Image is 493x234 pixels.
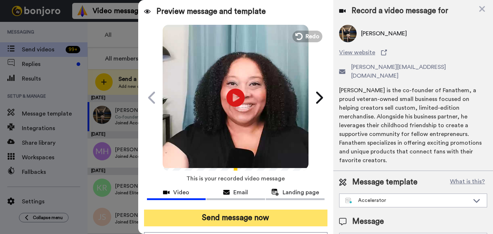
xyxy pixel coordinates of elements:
span: Video [173,188,189,197]
span: Landing page [283,188,319,197]
span: This is your recorded video message [186,171,285,187]
span: Email [233,188,248,197]
div: [PERSON_NAME] is the co-founder of Fanathem, a proud veteran-owned small business focused on help... [339,86,487,165]
button: What is this? [448,177,487,188]
a: View website [339,48,487,57]
span: Message template [352,177,418,188]
span: Message [352,216,384,227]
span: View website [339,48,375,57]
button: Send message now [144,210,327,226]
div: Accelerator [345,197,469,204]
span: [PERSON_NAME][EMAIL_ADDRESS][DOMAIN_NAME] [351,63,487,80]
img: nextgen-template.svg [345,198,352,204]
